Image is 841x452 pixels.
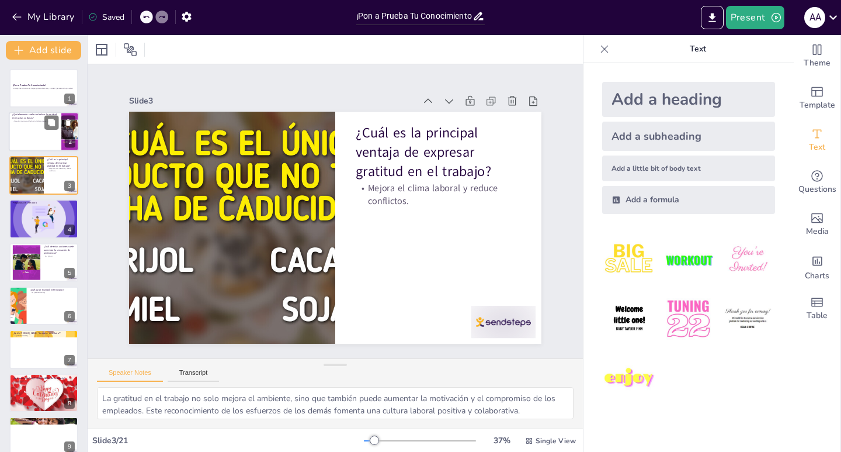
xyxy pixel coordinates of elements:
button: Add slide [6,41,81,60]
button: Speaker Notes [97,369,163,382]
div: Add a formula [602,186,775,214]
p: Mejora el clima laboral y reduce conflictos. [356,181,520,207]
div: 6 [64,311,75,322]
div: Get real-time input from your audience [794,161,840,203]
button: Delete Slide [61,116,75,130]
div: Saved [88,12,124,23]
p: Preguntas de cine y música [13,419,75,422]
span: Text [809,141,825,154]
div: 1 [64,94,75,104]
div: Slide 3 / 21 [92,435,364,446]
p: Un viaje divertido a través de preguntas sobre amor y amistad. ¡Demuestra lo que sabes! [13,87,75,89]
p: Corazón, mano y candado son símbolos de amistad. [12,120,58,123]
div: 2 [9,112,79,152]
div: 2 [65,137,75,148]
div: 7 [9,330,78,368]
div: Layout [92,40,111,59]
p: ¿Qué autor escribió El Principito? [30,288,75,292]
img: 3.jpeg [721,233,775,287]
p: A) [PERSON_NAME] [30,291,75,294]
div: Change the overall theme [794,35,840,77]
div: 8 [9,374,78,412]
div: 6 [9,287,78,325]
img: 5.jpeg [661,292,715,346]
span: Media [806,225,829,238]
span: Theme [804,57,830,70]
p: A) [PERSON_NAME] [13,381,75,383]
textarea: La gratitud en el trabajo no solo mejora el ambiente, sino que también puede aumentar la motivaci... [97,387,574,419]
span: Template [800,99,835,112]
p: Mejora el clima laboral y reduce conflictos. [47,168,75,172]
span: Position [123,43,137,57]
span: Table [807,309,828,322]
div: Add images, graphics, shapes or video [794,203,840,246]
p: Preguntas de Literatura [13,201,75,205]
p: ¿Cuál es la principal ventaja de expresar gratitud en el trabajo? [47,158,75,168]
button: Duplicate Slide [44,116,58,130]
p: ¿Cuál de estas acciones suele aumentar la sensación de pertenencia? [44,245,75,255]
div: Add ready made slides [794,77,840,119]
button: My Library [9,8,79,26]
div: 5 [64,268,75,278]
img: 4.jpeg [602,292,656,346]
div: 3 [9,156,78,195]
div: Add a table [794,288,840,330]
img: 2.jpeg [661,233,715,287]
img: 6.jpeg [721,292,775,346]
p: A) Ignorar [44,255,75,257]
div: 1 [9,69,78,108]
p: ¿Cuál es la principal ventaja de expresar gratitud en el trabajo? [356,123,520,181]
button: A A [804,6,825,29]
img: 1.jpeg [602,233,656,287]
strong: ¡Pon a Prueba Tu Conocimiento! [13,84,46,87]
p: A) [PERSON_NAME] [13,335,75,337]
div: 4 [9,199,78,238]
span: Single View [536,436,576,446]
div: 4 [64,225,75,235]
div: 3 [64,181,75,191]
div: A A [804,7,825,28]
p: Text [614,35,782,63]
div: 7 [64,355,75,365]
p: ¿Qué autor escribió [PERSON_NAME] de la Mancha? [13,376,75,379]
p: ¿Qué elemento suele simbolizar la amistad en muchas culturas? [12,113,58,120]
div: Add charts and graphs [794,246,840,288]
div: Slide 3 [129,95,415,106]
button: Transcript [168,369,220,382]
p: ¿Quién [PERSON_NAME] “La noche estrellada”? [13,332,75,335]
div: 5 [9,243,78,282]
div: Add text boxes [794,119,840,161]
button: Present [726,6,784,29]
div: Add a heading [602,82,775,117]
div: 8 [64,398,75,409]
div: Add a little bit of body text [602,156,775,181]
span: Questions [798,183,836,196]
span: Charts [805,270,829,282]
button: Export to PowerPoint [701,6,724,29]
div: 37 % [488,435,516,446]
div: 9 [64,441,75,452]
div: Add a subheading [602,122,775,151]
img: 7.jpeg [602,351,656,406]
input: Insert title [356,8,472,25]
